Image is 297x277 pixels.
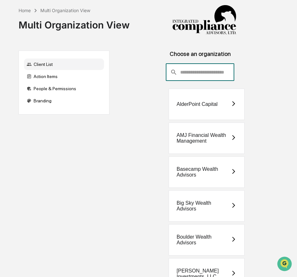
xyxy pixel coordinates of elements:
[53,81,79,87] span: Attestations
[24,71,104,82] div: Action Items
[6,93,12,99] div: 🔎
[46,81,52,86] div: 🗄️
[4,90,43,102] a: 🔎Data Lookup
[177,101,218,107] div: AlderPoint Capital
[44,78,82,90] a: 🗄️Attestations
[64,108,77,113] span: Pylon
[4,78,44,90] a: 🖐️Preclearance
[19,14,130,31] div: Multi Organization View
[22,49,105,55] div: Start new chat
[13,93,40,99] span: Data Lookup
[24,95,104,107] div: Branding
[177,166,231,178] div: Basecamp Wealth Advisors
[24,83,104,94] div: People & Permissions
[40,8,90,13] div: Multi Organization View
[24,59,104,70] div: Client List
[177,234,231,246] div: Boulder Wealth Advisors
[172,5,236,35] img: Integrated Compliance Advisors
[6,49,18,60] img: 1746055101610-c473b297-6a78-478c-a979-82029cc54cd1
[177,132,231,144] div: AMJ Financial Wealth Management
[177,200,231,212] div: Big Sky Wealth Advisors
[6,13,116,24] p: How can we help?
[6,81,12,86] div: 🖐️
[45,108,77,113] a: Powered byPylon
[109,51,116,59] button: Start new chat
[166,64,234,81] div: consultant-dashboard__filter-organizations-search-bar
[13,81,41,87] span: Preclearance
[19,8,31,13] div: Home
[277,256,294,273] iframe: Open customer support
[22,55,81,60] div: We're available if you need us!
[115,51,286,64] div: Choose an organization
